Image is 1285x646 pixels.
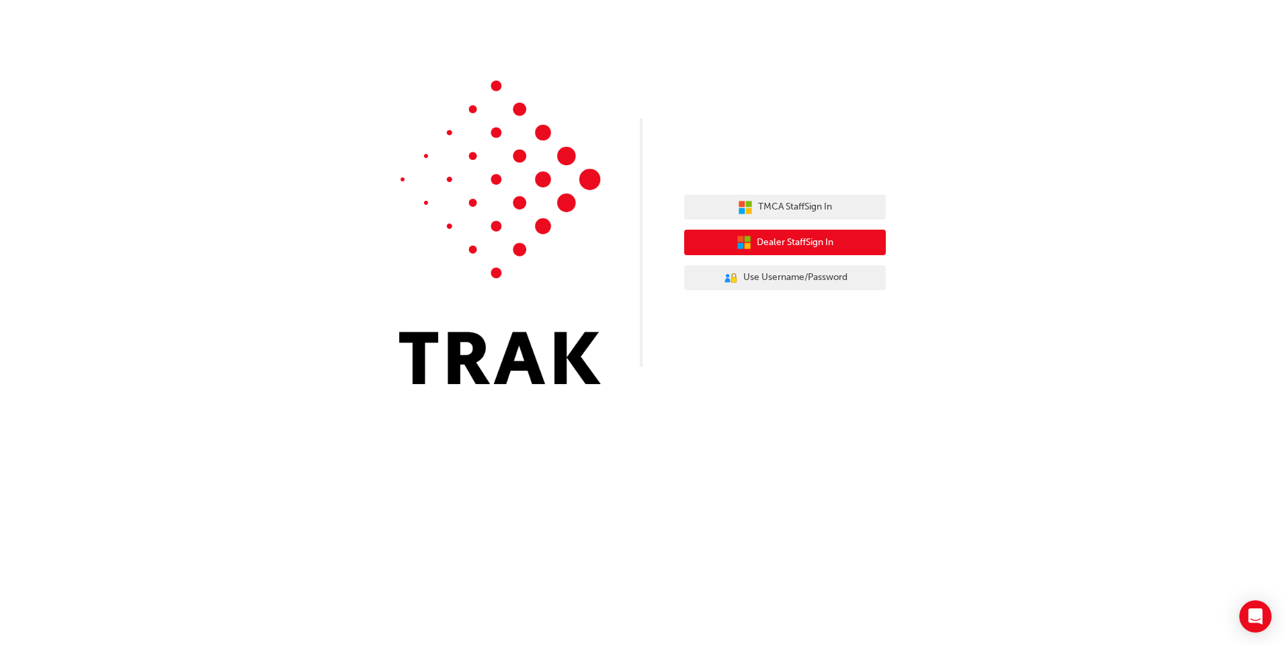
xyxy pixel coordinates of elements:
[399,81,601,384] img: Trak
[684,195,886,220] button: TMCA StaffSign In
[757,235,833,250] span: Dealer Staff Sign In
[684,230,886,255] button: Dealer StaffSign In
[743,270,847,285] span: Use Username/Password
[758,199,832,215] span: TMCA Staff Sign In
[1239,600,1272,633] div: Open Intercom Messenger
[684,265,886,291] button: Use Username/Password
